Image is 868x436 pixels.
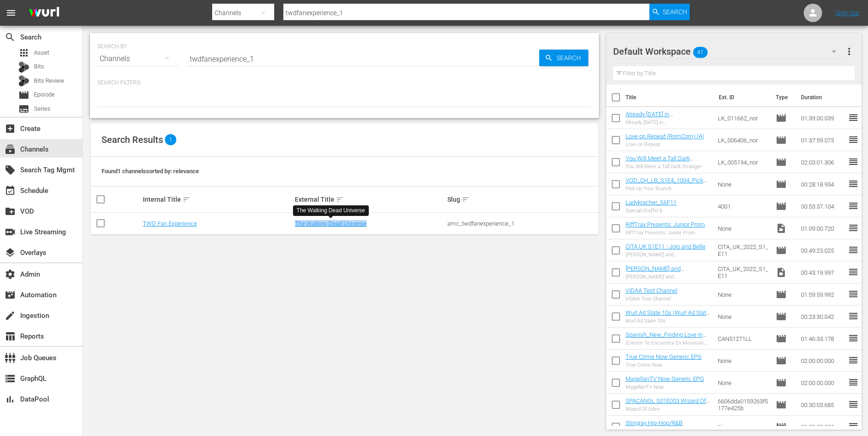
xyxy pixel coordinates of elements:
th: Ext. ID [713,85,771,110]
span: more_vert [844,46,855,57]
td: LK_006406_nor [714,129,772,151]
a: True Crime Now Generic EPG [626,353,702,360]
a: Wurl Ad Slate 10s (Wurl Ad Slate 10s (00:30:00)) [626,309,710,323]
div: El Amor Te Encuentra En Mountain View [626,340,710,346]
td: 02:00:00.000 [797,350,848,372]
span: Episode [776,289,787,300]
span: Episode [776,135,787,146]
div: amc_twdfanexperience_1 [447,220,597,227]
div: Internal Title [143,194,293,205]
span: Found 1 channels sorted by: relevance [101,168,199,175]
td: None [714,173,772,195]
th: Duration [795,85,851,110]
td: LK_005194_nor [714,151,772,173]
td: 00:23:30.042 [797,306,848,328]
span: sort [182,195,191,204]
div: [PERSON_NAME] and [PERSON_NAME] [626,274,710,280]
a: TWD Fan Experience [143,220,197,227]
div: True Crime Now [626,362,702,368]
div: Already [DATE] in [GEOGRAPHIC_DATA] [626,119,710,125]
td: 6606dda0159263f5177e425b [714,394,772,416]
div: Love on Repeat [626,142,704,147]
td: 01:37:59.073 [797,129,848,151]
span: Asset [34,48,49,57]
button: Search [649,4,690,20]
a: CITA UK S1E11 - Jojo and Belle [626,243,705,250]
span: Live Streaming [5,226,16,238]
span: reorder [848,377,859,388]
span: Reports [5,331,16,342]
span: Episode [776,421,787,432]
span: sort [336,195,344,204]
span: sort [462,195,470,204]
span: reorder [848,112,859,123]
span: Bits Review [34,76,64,85]
td: 01:59:59.992 [797,283,848,306]
span: reorder [848,399,859,410]
span: 1 [165,134,176,145]
td: 00:28:18.934 [797,173,848,195]
td: 00:53:37.104 [797,195,848,217]
span: 41 [693,43,708,62]
div: Wizard Of Eden [626,406,710,412]
a: Spanish_New_Finding Love In Mountain View [626,331,706,345]
span: Series [34,104,51,113]
span: reorder [848,178,859,189]
span: Episode [776,245,787,256]
td: 00:30:03.685 [797,394,848,416]
span: Episode [776,377,787,388]
td: 01:09:00.720 [797,217,848,239]
span: Episode [18,90,29,101]
div: You Will Meet a Tall Dark Stranger [626,164,710,170]
p: Search Filters: [97,79,592,87]
a: You Will Meet a Tall Dark Stranger (RomCom) (A) [626,155,693,169]
th: Type [770,85,795,110]
span: reorder [848,355,859,366]
span: Bits [34,62,44,71]
a: Love on Repeat (RomCom) (A) [626,133,704,140]
a: RiffTrax Presents: Junior Prom [626,221,705,228]
span: reorder [848,333,859,344]
a: SPACANGL S01E003 Wizard Of Eden [626,397,710,411]
span: reorder [848,134,859,145]
span: Series [18,103,29,114]
a: [PERSON_NAME] and [PERSON_NAME] [626,265,684,279]
span: reorder [848,200,859,211]
td: 02:00:00.000 [797,372,848,394]
span: menu [6,7,17,18]
td: LK_011662_nor [714,107,772,129]
a: Already [DATE] in [GEOGRAPHIC_DATA] (RomCom) (A) [626,111,681,131]
div: Pick Up Your Brunch [626,186,710,192]
div: Bits [18,62,29,73]
td: None [714,350,772,372]
span: reorder [848,156,859,167]
td: None [714,372,772,394]
span: Admin [5,269,16,280]
a: VIDAA Test Channel [626,287,677,294]
div: Special Staffel 6 [626,208,676,214]
div: External Title [295,194,445,205]
td: None [714,283,772,306]
span: Episode [776,157,787,168]
span: reorder [848,222,859,233]
span: Create [5,123,16,134]
button: Search [539,50,588,66]
a: Stingray Hip-Hop/R&B [626,419,682,426]
span: Search [5,32,16,43]
div: Bits Review [18,75,29,86]
img: ans4CAIJ8jUAAAAAAAAAAAAAAAAAAAAAAAAgQb4GAAAAAAAAAAAAAAAAAAAAAAAAJMjXAAAAAAAAAAAAAAAAAAAAAAAAgAT5G... [22,2,66,24]
span: Search Results [101,134,163,145]
td: CAN51271LL [714,328,772,350]
div: [PERSON_NAME] and [PERSON_NAME] [626,252,710,258]
div: RiffTrax Presents: Junior Prom [626,230,705,236]
span: Automation [5,289,16,300]
span: Video [776,267,787,278]
span: reorder [848,421,859,432]
span: Episode [776,201,787,212]
span: Search Tag Mgmt [5,164,16,176]
td: 01:39:00.039 [797,107,848,129]
span: Channels [5,144,16,155]
div: The Walking Dead Universe [297,207,365,215]
span: Episode [34,90,55,99]
span: Search [553,50,588,66]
